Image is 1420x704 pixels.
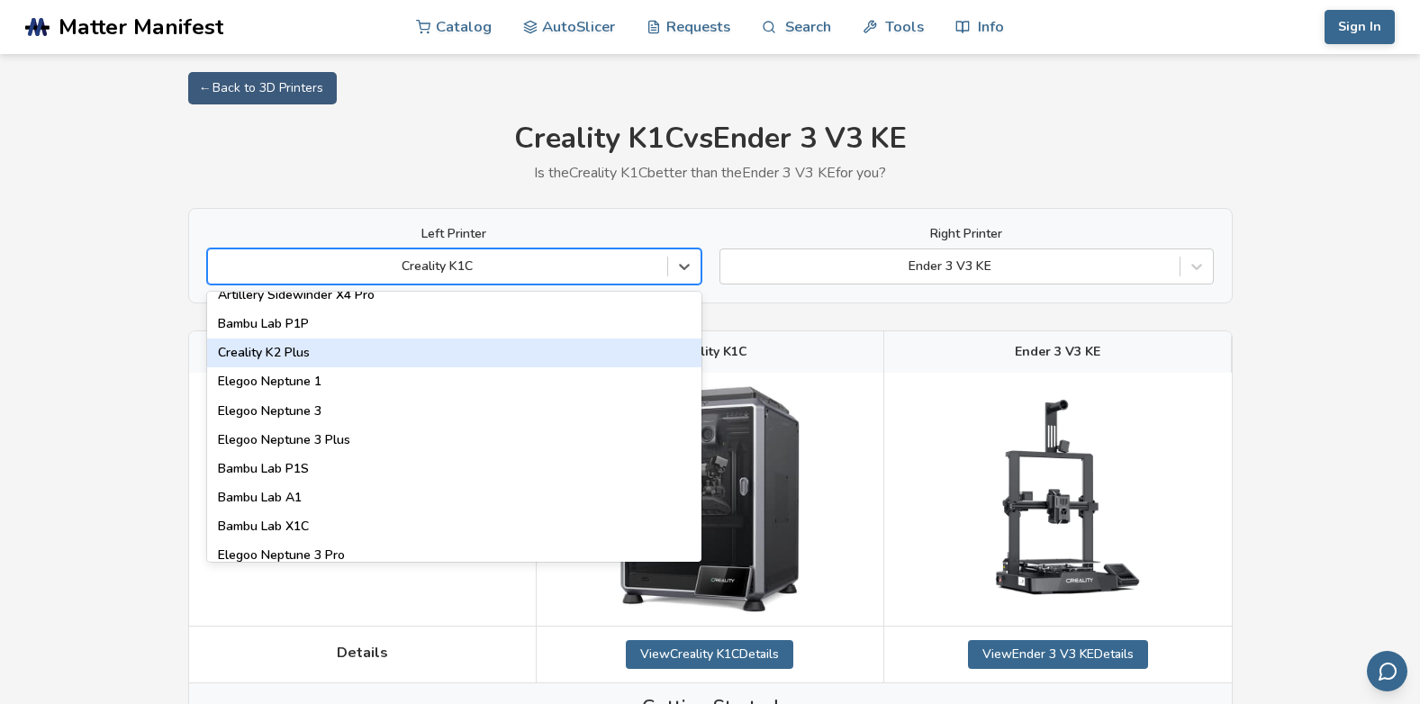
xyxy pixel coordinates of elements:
[207,426,701,455] div: Elegoo Neptune 3 Plus
[188,72,337,104] a: ← Back to 3D Printers
[207,483,701,512] div: Bambu Lab A1
[626,640,793,669] a: ViewCreality K1CDetails
[217,259,221,274] input: Creality K1CEnder 5 S1Sovol SV06Sovol SV06 PlusElegoo Neptune 2Anycubic Kobra 2 ProAnycubic Kobra...
[1015,345,1100,359] span: Ender 3 V3 KE
[719,227,1214,241] label: Right Printer
[59,14,223,40] span: Matter Manifest
[1325,10,1395,44] button: Sign In
[672,345,747,359] span: Creality K1C
[188,122,1233,156] h1: Creality K1C vs Ender 3 V3 KE
[620,386,800,612] img: Creality K1C
[207,227,701,241] label: Left Printer
[207,541,701,570] div: Elegoo Neptune 3 Pro
[207,338,701,367] div: Creality K2 Plus
[207,512,701,541] div: Bambu Lab X1C
[207,281,701,310] div: Artillery Sidewinder X4 Pro
[337,645,388,661] span: Details
[968,400,1148,600] img: Ender 3 V3 KE
[207,397,701,426] div: Elegoo Neptune 3
[968,640,1148,669] a: ViewEnder 3 V3 KEDetails
[207,455,701,483] div: Bambu Lab P1S
[729,259,733,274] input: Ender 3 V3 KE
[207,310,701,338] div: Bambu Lab P1P
[207,367,701,396] div: Elegoo Neptune 1
[188,165,1233,181] p: Is the Creality K1C better than the Ender 3 V3 KE for you?
[1367,651,1407,691] button: Send feedback via email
